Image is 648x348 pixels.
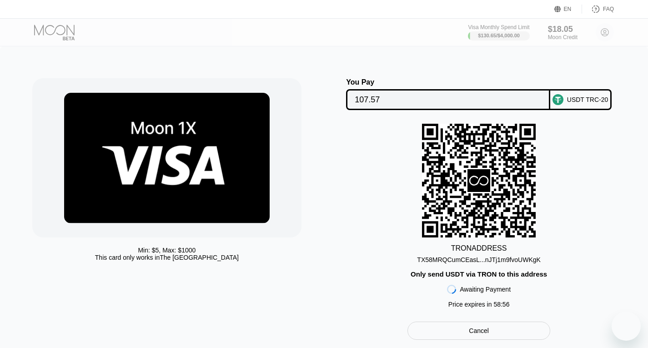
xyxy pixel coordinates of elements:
[582,5,614,14] div: FAQ
[612,312,641,341] iframe: Button to launch messaging window
[346,78,550,86] div: You Pay
[567,96,608,103] div: USDT TRC-20
[460,286,511,293] div: Awaiting Payment
[468,24,529,30] div: Visa Monthly Spend Limit
[411,270,547,278] div: Only send USDT via TRON to this address
[138,247,196,254] div: Min: $ 5 , Max: $ 1000
[554,5,582,14] div: EN
[603,6,614,12] div: FAQ
[333,78,625,110] div: You PayUSDT TRC-20
[493,301,509,308] span: 58 : 56
[468,24,529,40] div: Visa Monthly Spend Limit$130.65/$4,000.00
[451,244,507,252] div: TRON ADDRESS
[417,252,541,263] div: TX58MRQCumCEasL...nJTj1m9fvoUWKgK
[448,301,510,308] div: Price expires in
[417,256,541,263] div: TX58MRQCumCEasL...nJTj1m9fvoUWKgK
[478,33,520,38] div: $130.65 / $4,000.00
[564,6,572,12] div: EN
[95,254,239,261] div: This card only works in The [GEOGRAPHIC_DATA]
[407,322,550,340] div: Cancel
[469,327,489,335] div: Cancel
